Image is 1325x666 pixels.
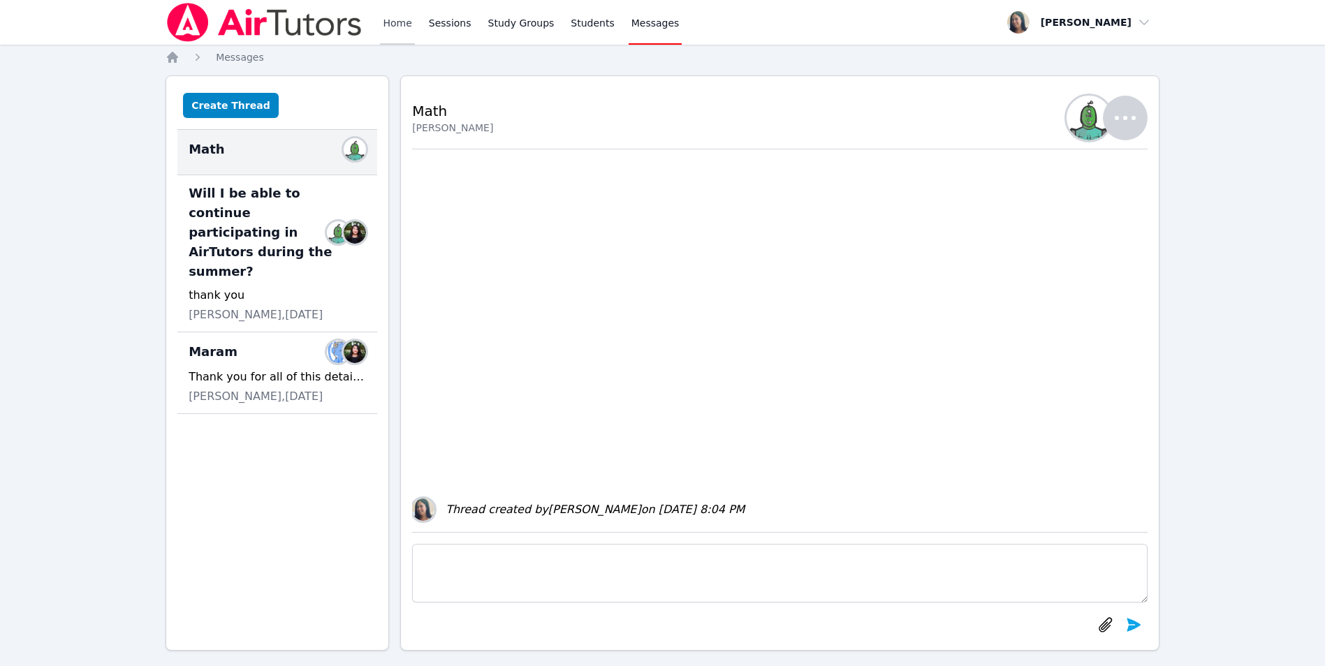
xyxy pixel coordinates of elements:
span: [PERSON_NAME], [DATE] [189,388,323,405]
img: Tippayanawat Tongvichit [344,341,366,363]
button: Ivan Hernandez [1075,96,1148,140]
div: thank you [189,287,366,304]
img: Tippayanawat Tongvichit [344,221,366,244]
span: Messages [631,16,680,30]
button: Create Thread [183,93,279,118]
span: [PERSON_NAME], [DATE] [189,306,323,323]
span: Math [189,140,224,159]
div: MathIvan Hernandez [177,130,377,175]
span: Messages [216,52,264,63]
img: Ivan Hernandez [327,221,349,244]
div: [PERSON_NAME] [412,121,493,135]
div: Will I be able to continue participating in AirTutors during the summer?Ivan HernandezTippayanawa... [177,175,377,332]
nav: Breadcrumb [166,50,1159,64]
img: Julie Ulmer [327,341,349,363]
div: Thread created by [PERSON_NAME] on [DATE] 8:04 PM [446,501,745,518]
h2: Math [412,101,493,121]
a: Messages [216,50,264,64]
span: Maram [189,342,237,362]
img: Amanda Ryan [412,498,434,521]
span: Will I be able to continue participating in AirTutors during the summer? [189,184,332,281]
img: Air Tutors [166,3,363,42]
div: Thank you for all of this detailed information. Take care, [PERSON_NAME] [189,369,366,385]
div: MaramJulie UlmerTippayanawat TongvichitThank you for all of this detailed information. Take care,... [177,332,377,414]
img: Ivan Hernandez [1067,96,1111,140]
img: Ivan Hernandez [344,138,366,161]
